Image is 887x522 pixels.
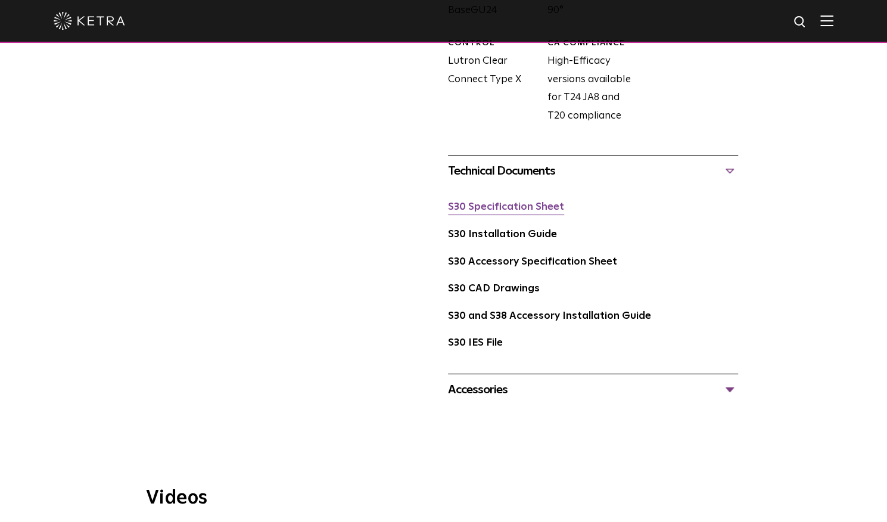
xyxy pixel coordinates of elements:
h3: Videos [146,489,742,508]
a: S30 IES File [448,338,503,348]
a: S30 Specification Sheet [448,202,564,212]
img: search icon [793,15,808,30]
img: ketra-logo-2019-white [54,12,125,30]
div: CA COMPLIANCE [547,38,638,49]
div: Technical Documents [448,161,738,181]
div: Accessories [448,380,738,399]
img: Hamburger%20Nav.svg [820,15,833,26]
a: S30 Installation Guide [448,229,557,240]
div: High-Efficacy versions available for T24 JA8 and T20 compliance [539,38,638,125]
div: Lutron Clear Connect Type X [439,38,539,125]
a: S30 and S38 Accessory Installation Guide [448,311,651,321]
div: CONTROL [448,38,539,49]
a: S30 CAD Drawings [448,284,540,294]
a: S30 Accessory Specification Sheet [448,257,617,267]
